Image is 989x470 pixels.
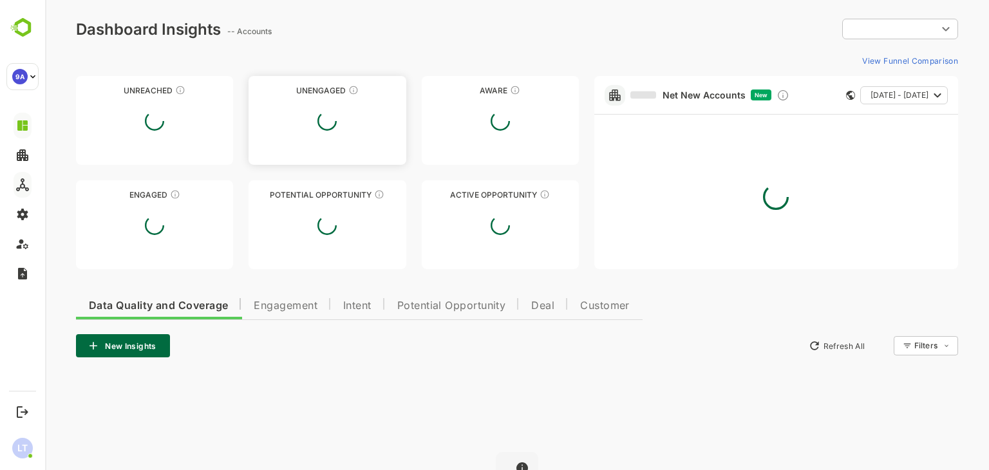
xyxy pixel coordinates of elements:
div: Potential Opportunity [203,190,361,200]
span: Data Quality and Coverage [44,301,183,311]
button: View Funnel Comparison [812,50,913,71]
div: Filters [868,334,913,357]
button: Refresh All [758,335,825,356]
div: These accounts have not shown enough engagement and need nurturing [303,85,314,95]
span: New [710,91,722,99]
img: BambooboxLogoMark.f1c84d78b4c51b1a7b5f700c9845e183.svg [6,15,39,40]
div: These accounts have open opportunities which might be at any of the Sales Stages [494,189,505,200]
div: This card does not support filter and segments [801,91,810,100]
div: Filters [869,341,892,350]
div: Active Opportunity [377,190,534,200]
a: Net New Accounts [585,89,701,101]
div: These accounts are MQAs and can be passed on to Inside Sales [329,189,339,200]
span: Intent [298,301,326,311]
span: Engagement [209,301,272,311]
button: Logout [14,403,31,420]
div: Discover new ICP-fit accounts showing engagement — via intent surges, anonymous website visits, L... [731,89,744,102]
span: Deal [486,301,509,311]
div: Unengaged [203,86,361,95]
div: Aware [377,86,534,95]
div: These accounts are warm, further nurturing would qualify them to MQAs [125,189,135,200]
div: 9A [12,69,28,84]
div: Dashboard Insights [31,20,176,39]
span: Customer [535,301,585,311]
div: Engaged [31,190,188,200]
div: LT [12,438,33,458]
div: These accounts have not been engaged with for a defined time period [130,85,140,95]
ag: -- Accounts [182,26,231,36]
div: These accounts have just entered the buying cycle and need further nurturing [465,85,475,95]
div: ​ [797,17,913,41]
button: New Insights [31,334,125,357]
span: [DATE] - [DATE] [825,87,883,104]
div: Unreached [31,86,188,95]
span: Potential Opportunity [352,301,461,311]
button: [DATE] - [DATE] [815,86,903,104]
